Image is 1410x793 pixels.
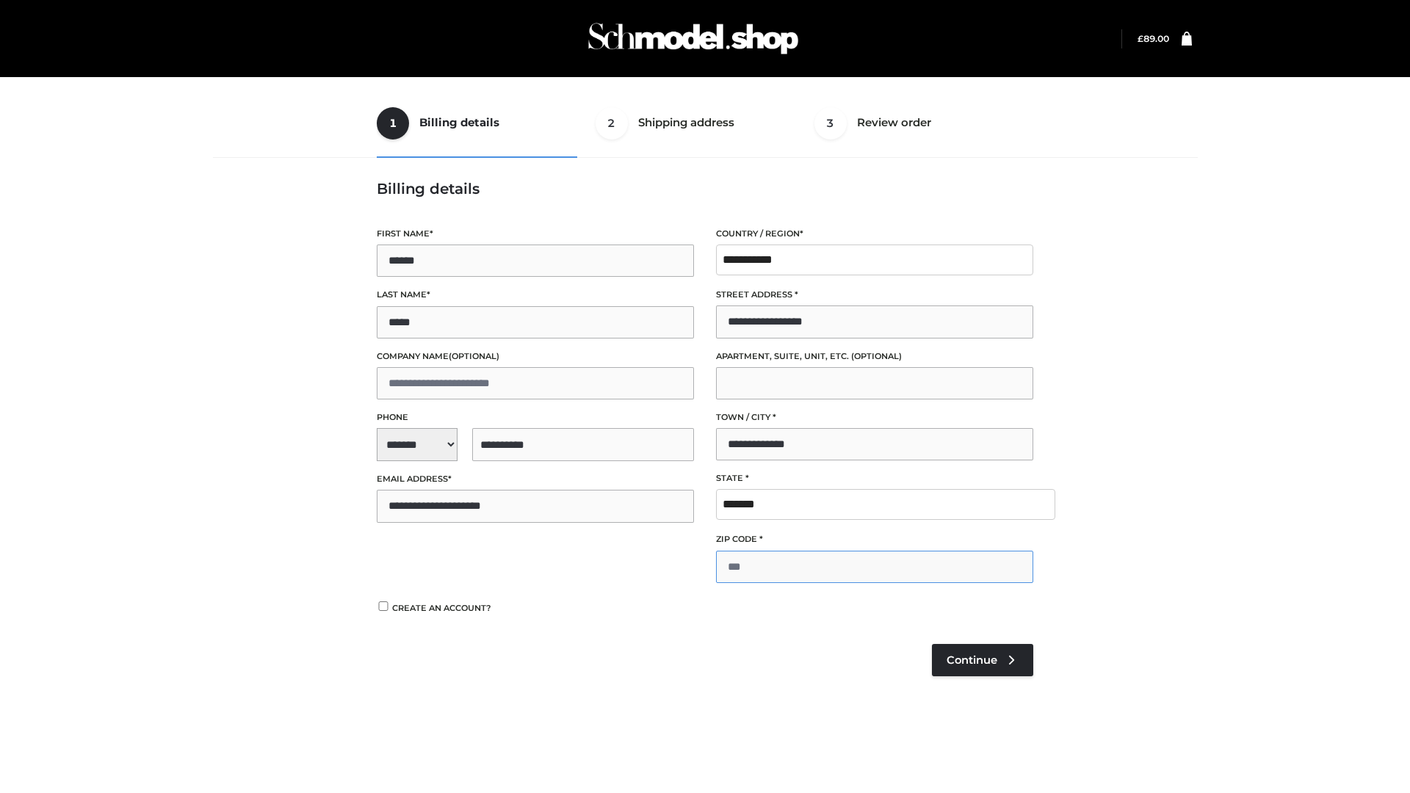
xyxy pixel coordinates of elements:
bdi: 89.00 [1138,33,1169,44]
label: Country / Region [716,227,1033,241]
label: Email address [377,472,694,486]
label: Phone [377,410,694,424]
h3: Billing details [377,180,1033,198]
span: £ [1138,33,1143,44]
input: Create an account? [377,601,390,611]
span: (optional) [449,351,499,361]
label: Apartment, suite, unit, etc. [716,350,1033,363]
label: State [716,471,1033,485]
a: £89.00 [1138,33,1169,44]
label: Town / City [716,410,1033,424]
img: Schmodel Admin 964 [583,10,803,68]
label: Last name [377,288,694,302]
a: Continue [932,644,1033,676]
span: (optional) [851,351,902,361]
span: Continue [947,653,997,667]
label: First name [377,227,694,241]
label: Street address [716,288,1033,302]
label: ZIP Code [716,532,1033,546]
span: Create an account? [392,603,491,613]
label: Company name [377,350,694,363]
